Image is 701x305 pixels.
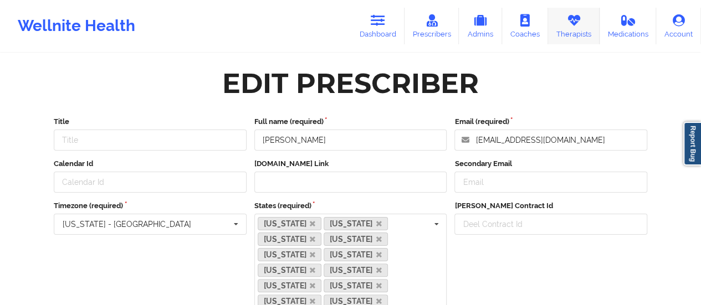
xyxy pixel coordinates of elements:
a: Report Bug [683,122,701,166]
a: [US_STATE] [258,263,322,277]
a: [US_STATE] [258,217,322,230]
label: Calendar Id [54,158,247,169]
input: Email address [454,130,647,151]
input: Calendar Id [54,172,247,193]
a: Admins [459,8,502,44]
a: [US_STATE] [324,279,388,292]
a: Medications [600,8,657,44]
input: Full name [254,130,447,151]
label: [PERSON_NAME] Contract Id [454,200,647,211]
label: Timezone (required) [54,200,247,211]
div: Edit Prescriber [222,66,479,101]
label: Full name (required) [254,116,447,127]
a: Coaches [502,8,548,44]
a: [US_STATE] [324,217,388,230]
a: [US_STATE] [258,248,322,261]
a: [US_STATE] [324,263,388,277]
a: [US_STATE] [324,232,388,246]
a: Account [656,8,701,44]
a: [US_STATE] [258,232,322,246]
a: [US_STATE] [324,248,388,261]
a: Dashboard [351,8,405,44]
label: Secondary Email [454,158,647,169]
label: Title [54,116,247,127]
input: Email [454,172,647,193]
label: [DOMAIN_NAME] Link [254,158,447,169]
input: Title [54,130,247,151]
label: States (required) [254,200,447,211]
div: [US_STATE] - [GEOGRAPHIC_DATA] [63,220,191,228]
a: Therapists [548,8,600,44]
label: Email (required) [454,116,647,127]
a: [US_STATE] [258,279,322,292]
a: Prescribers [405,8,459,44]
input: Deel Contract Id [454,214,647,235]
